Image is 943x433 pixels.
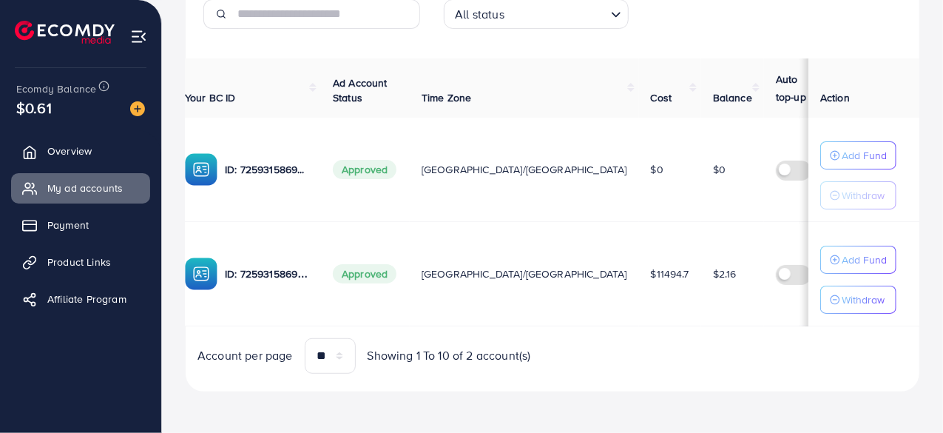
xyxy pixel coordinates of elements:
span: Showing 1 To 10 of 2 account(s) [368,347,531,364]
span: Product Links [47,255,111,269]
span: Account per page [197,347,293,364]
span: Time Zone [422,90,471,105]
span: Payment [47,218,89,232]
img: ic-ba-acc.ded83a64.svg [185,258,217,290]
a: My ad accounts [11,173,150,203]
span: [GEOGRAPHIC_DATA]/[GEOGRAPHIC_DATA] [422,162,627,177]
span: Balance [713,90,752,105]
span: Ad Account Status [333,75,388,105]
input: Search for option [509,1,605,25]
p: Withdraw [842,187,885,204]
span: Affiliate Program [47,292,126,306]
button: Withdraw [820,286,896,314]
img: logo [15,21,115,44]
button: Withdraw [820,181,896,209]
p: Add Fund [842,147,887,164]
p: Auto top-up [776,70,819,106]
a: Overview [11,136,150,166]
a: Payment [11,210,150,240]
a: Product Links [11,247,150,277]
img: image [130,101,145,116]
span: Your BC ID [185,90,236,105]
p: ID: 7259315869057204225 [225,161,309,178]
span: $11494.7 [651,266,689,281]
span: $0 [651,162,663,177]
p: Add Fund [842,251,887,269]
span: $0 [713,162,726,177]
span: Overview [47,144,92,158]
iframe: Chat [880,366,932,422]
a: Affiliate Program [11,284,150,314]
span: My ad accounts [47,181,123,195]
img: ic-ba-acc.ded83a64.svg [185,153,217,186]
button: Add Fund [820,246,896,274]
span: All status [452,4,507,25]
p: Withdraw [842,291,885,309]
img: menu [130,28,147,45]
span: Approved [333,264,396,283]
span: Action [820,90,850,105]
button: Add Fund [820,141,896,169]
span: Approved [333,160,396,179]
span: [GEOGRAPHIC_DATA]/[GEOGRAPHIC_DATA] [422,266,627,281]
span: $2.16 [713,266,737,281]
span: Ecomdy Balance [16,81,96,96]
p: ID: 7259315869057204225 [225,265,309,283]
span: $0.61 [16,97,52,118]
span: Cost [651,90,672,105]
